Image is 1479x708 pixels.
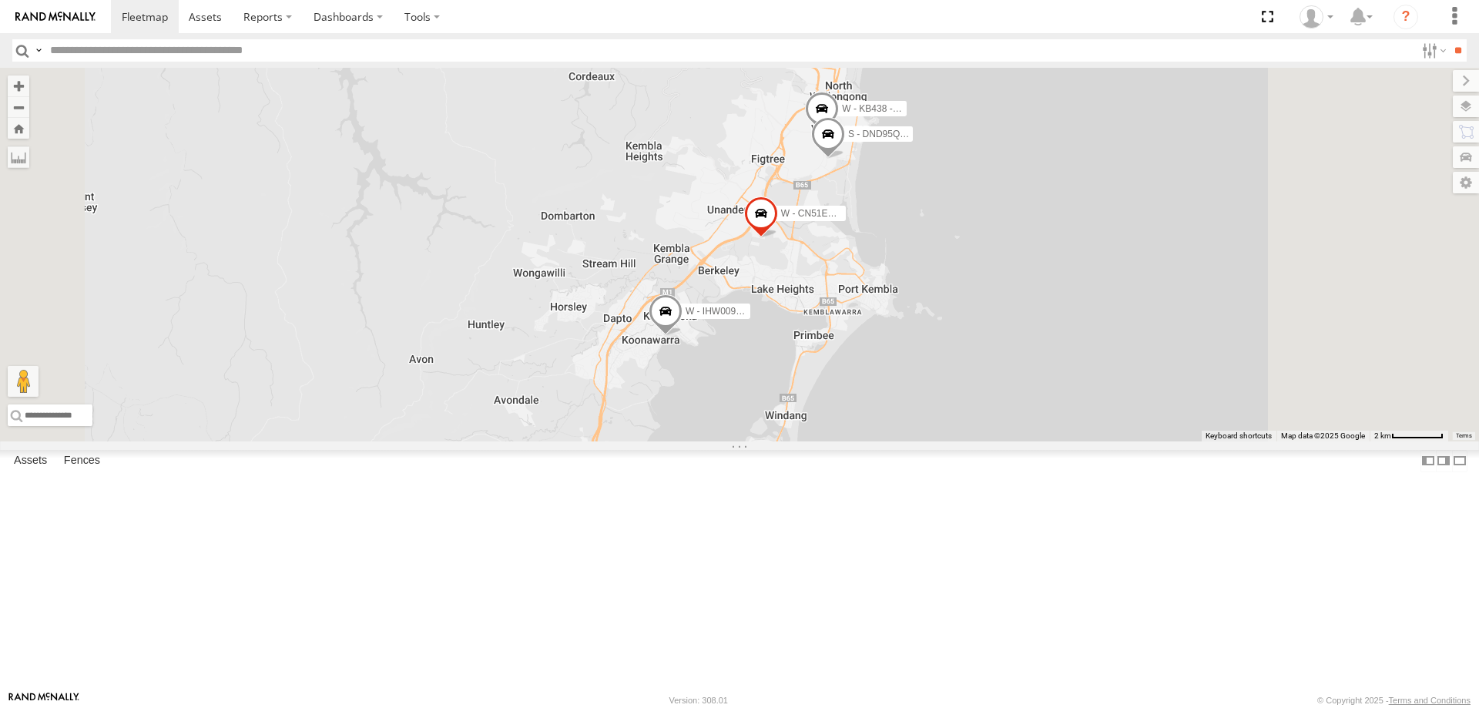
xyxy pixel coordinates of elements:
[669,696,728,705] div: Version: 308.01
[8,366,39,397] button: Drag Pegman onto the map to open Street View
[1206,431,1272,441] button: Keyboard shortcuts
[8,146,29,168] label: Measure
[1456,433,1472,439] a: Terms (opens in new tab)
[15,12,96,22] img: rand-logo.svg
[56,450,108,471] label: Fences
[8,75,29,96] button: Zoom in
[6,450,55,471] label: Assets
[1281,431,1365,440] span: Map data ©2025 Google
[686,306,820,317] span: W - IHW009 - [PERSON_NAME]
[1374,431,1391,440] span: 2 km
[8,96,29,118] button: Zoom out
[1420,450,1436,472] label: Dock Summary Table to the Left
[1452,450,1467,472] label: Hide Summary Table
[842,103,971,114] span: W - KB438 - [PERSON_NAME]
[32,39,45,62] label: Search Query
[1294,5,1339,29] div: Tye Clark
[1389,696,1471,705] a: Terms and Conditions
[1393,5,1418,29] i: ?
[1436,450,1451,472] label: Dock Summary Table to the Right
[848,129,984,139] span: S - DND95Q - [PERSON_NAME]
[781,208,918,219] span: W - CN51ES - [PERSON_NAME]
[1370,431,1448,441] button: Map Scale: 2 km per 64 pixels
[8,693,79,708] a: Visit our Website
[8,118,29,139] button: Zoom Home
[1317,696,1471,705] div: © Copyright 2025 -
[1416,39,1449,62] label: Search Filter Options
[1453,172,1479,193] label: Map Settings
